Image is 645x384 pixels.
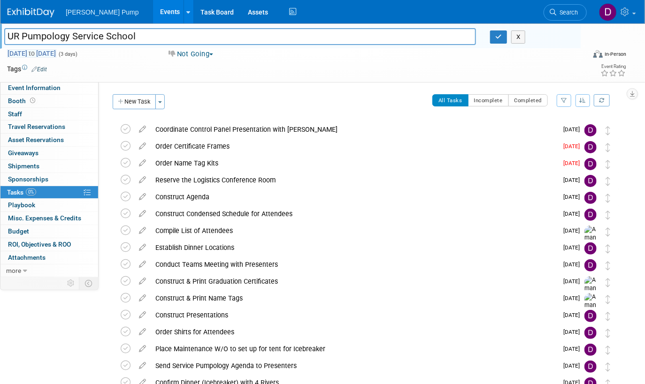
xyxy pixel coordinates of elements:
[28,97,37,104] span: Booth not reserved yet
[0,212,98,225] a: Misc. Expenses & Credits
[134,159,151,167] a: edit
[134,361,151,370] a: edit
[134,193,151,201] a: edit
[0,199,98,211] a: Playbook
[7,49,56,58] span: [DATE] [DATE]
[151,172,558,188] div: Reserve the Logistics Conference Room
[7,188,36,196] span: Tasks
[606,126,610,135] i: Move task
[66,8,139,16] span: [PERSON_NAME] Pump
[8,136,64,143] span: Asset Reservations
[563,261,584,268] span: [DATE]
[606,143,610,152] i: Move task
[584,327,597,339] img: Del Ritz
[8,254,46,261] span: Attachments
[134,260,151,269] a: edit
[584,344,597,356] img: Del Ritz
[594,94,610,106] a: Refresh
[8,110,22,118] span: Staff
[584,209,597,221] img: Del Ritz
[563,346,584,352] span: [DATE]
[563,160,584,166] span: [DATE]
[134,226,151,235] a: edit
[0,225,98,238] a: Budget
[584,293,599,334] img: Amanda Smith
[151,307,558,323] div: Construct Presentations
[26,188,36,196] span: 0%
[134,243,151,252] a: edit
[0,120,98,133] a: Travel Reservations
[606,261,610,270] i: Move task
[151,273,558,289] div: Construct & Print Graduation Certificates
[508,94,548,106] button: Completed
[584,242,597,255] img: Del Ritz
[0,186,98,199] a: Tasks0%
[0,82,98,94] a: Event Information
[584,361,597,373] img: Del Ritz
[584,175,597,187] img: Del Ritz
[151,256,558,272] div: Conduct Teams Meeting with Presenters
[606,362,610,371] i: Move task
[606,312,610,321] i: Move task
[606,346,610,354] i: Move task
[584,310,597,322] img: Del Ritz
[563,244,584,251] span: [DATE]
[151,341,558,357] div: Place Maintenance W/O to set up for tent for Icebreaker
[599,3,617,21] img: Del Ritz
[606,329,610,338] i: Move task
[134,210,151,218] a: edit
[593,50,603,58] img: Format-Inperson.png
[544,4,587,21] a: Search
[563,126,584,133] span: [DATE]
[0,173,98,186] a: Sponsorships
[151,324,558,340] div: Order Shirts for Attendees
[584,124,597,136] img: Del Ritz
[8,214,81,222] span: Misc. Expenses & Credits
[606,194,610,203] i: Move task
[151,206,558,222] div: Construct Condensed Schedule for Attendees
[584,276,599,317] img: Amanda Smith
[563,211,584,217] span: [DATE]
[8,201,35,209] span: Playbook
[8,149,38,157] span: Giveaways
[432,94,468,106] button: All Tasks
[134,328,151,336] a: edit
[606,160,610,169] i: Move task
[134,142,151,151] a: edit
[151,189,558,205] div: Construct Agenda
[134,125,151,134] a: edit
[563,312,584,318] span: [DATE]
[606,177,610,186] i: Move task
[7,64,47,74] td: Tags
[606,211,610,219] i: Move task
[151,290,558,306] div: Construct & Print Name Tags
[606,278,610,287] i: Move task
[8,227,29,235] span: Budget
[151,223,558,239] div: Compile List of Attendees
[0,160,98,173] a: Shipments
[134,311,151,319] a: edit
[604,51,626,58] div: In-Person
[563,278,584,285] span: [DATE]
[31,66,47,73] a: Edit
[58,51,77,57] span: (3 days)
[134,277,151,286] a: edit
[0,95,98,107] a: Booth
[563,177,584,183] span: [DATE]
[584,259,597,271] img: Del Ritz
[0,238,98,251] a: ROI, Objectives & ROO
[8,84,61,91] span: Event Information
[8,162,39,170] span: Shipments
[134,345,151,353] a: edit
[563,194,584,200] span: [DATE]
[0,108,98,120] a: Staff
[535,49,626,63] div: Event Format
[79,277,99,289] td: Toggle Event Tabs
[584,158,597,170] img: Del Ritz
[563,329,584,335] span: [DATE]
[6,267,21,274] span: more
[468,94,509,106] button: Incomplete
[584,192,597,204] img: Del Ritz
[63,277,79,289] td: Personalize Event Tab Strip
[556,9,578,16] span: Search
